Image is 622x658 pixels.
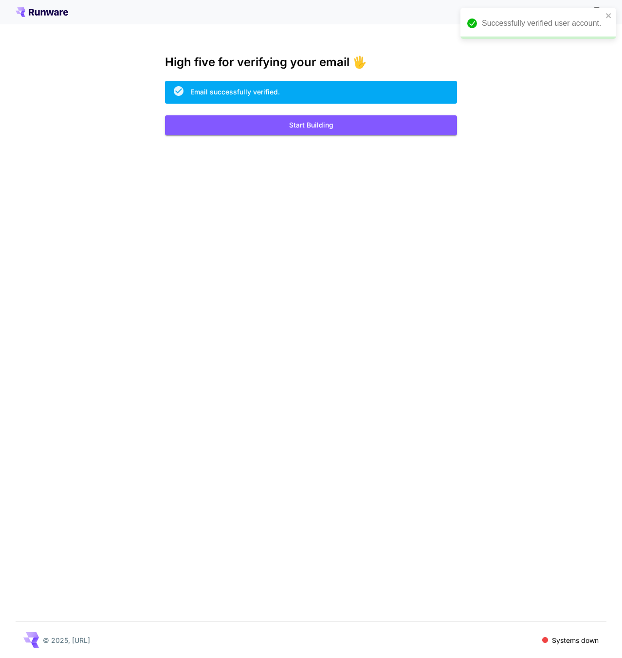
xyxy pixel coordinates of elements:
p: © 2025, [URL] [43,635,90,645]
div: Email successfully verified. [190,87,280,97]
button: In order to qualify for free credit, you need to sign up with a business email address and click ... [587,2,606,21]
button: close [605,12,612,19]
div: Successfully verified user account. [482,18,603,29]
h3: High five for verifying your email 🖐️ [165,55,457,69]
button: Start Building [165,115,457,135]
p: Systems down [552,635,599,645]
